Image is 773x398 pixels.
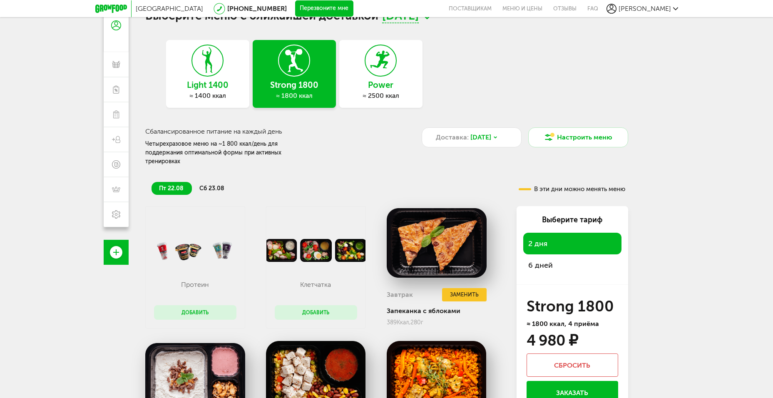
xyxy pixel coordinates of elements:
span: Ккал, [397,319,410,326]
span: 6 дней [528,261,553,270]
span: 2 дня [528,239,547,248]
h3: Light 1400 [166,80,249,90]
span: пт 22.08 [159,185,184,192]
button: Добавить [154,305,236,320]
span: Доставка: [436,132,469,142]
div: Четырехразовое меню на ~1 800 ккал/день для поддержания оптимальной формы при активных тренировках [145,139,317,166]
div: ≈ 1800 ккал [253,92,336,100]
div: 4 980 ₽ [527,334,578,347]
h3: Strong 1800 [527,300,618,313]
a: [PHONE_NUMBER] [227,5,287,12]
button: Сбросить [527,353,618,377]
h3: Сбалансированное питание на каждый день [145,127,422,135]
p: Протеин [162,281,228,289]
div: В эти дни можно менять меню [519,186,625,192]
div: 389 280 [387,319,487,326]
p: Клетчатка [283,281,348,289]
button: Перезвоните мне [295,0,353,17]
span: сб 23.08 [199,185,224,192]
span: г [421,319,423,326]
button: Добавить [275,305,357,320]
span: ≈ 1800 ккал, 4 приёма [527,320,599,328]
span: [GEOGRAPHIC_DATA] [136,5,203,12]
h3: Power [339,80,423,90]
h3: Strong 1800 [253,80,336,90]
span: [PERSON_NAME] [619,5,671,12]
img: big_mPDajhulWsqtV8Bj.png [387,206,487,279]
button: Настроить меню [528,127,628,147]
div: ≈ 2500 ккал [339,92,423,100]
button: Заменить [442,288,486,302]
div: Выберите тариф [523,214,621,225]
div: Запеканка с яблоками [387,307,487,315]
span: [DATE] [470,132,491,142]
h3: Завтрак [387,291,413,298]
div: ≈ 1400 ккал [166,92,249,100]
